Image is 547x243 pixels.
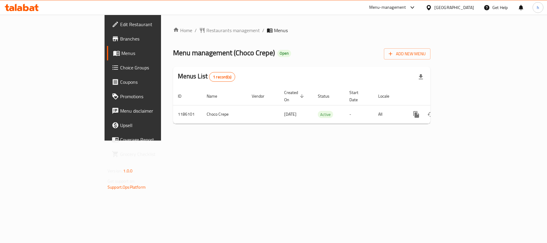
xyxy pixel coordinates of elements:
[120,93,191,100] span: Promotions
[107,132,196,147] a: Coverage Report
[121,50,191,57] span: Menus
[384,48,430,59] button: Add New Menu
[414,70,428,84] div: Export file
[199,27,260,34] a: Restaurants management
[284,110,296,118] span: [DATE]
[378,93,397,100] span: Locale
[173,27,430,34] nav: breadcrumb
[262,27,264,34] li: /
[107,104,196,118] a: Menu disclaimer
[277,50,291,57] div: Open
[108,177,135,185] span: Get support on:
[284,89,306,103] span: Created On
[107,147,196,161] a: Grocery Checklist
[274,27,288,34] span: Menus
[107,60,196,75] a: Choice Groups
[409,107,424,122] button: more
[252,93,272,100] span: Vendor
[120,107,191,114] span: Menu disclaimer
[120,122,191,129] span: Upsell
[120,64,191,71] span: Choice Groups
[107,75,196,89] a: Coupons
[373,105,404,123] td: All
[318,111,333,118] span: Active
[123,167,132,175] span: 1.0.0
[206,27,260,34] span: Restaurants management
[434,4,474,11] div: [GEOGRAPHIC_DATA]
[178,93,189,100] span: ID
[107,118,196,132] a: Upsell
[404,87,472,105] th: Actions
[345,105,373,123] td: -
[202,105,247,123] td: Choco Crepe
[207,93,225,100] span: Name
[173,87,472,124] table: enhanced table
[178,72,235,82] h2: Menus List
[389,50,426,58] span: Add New Menu
[120,150,191,158] span: Grocery Checklist
[349,89,366,103] span: Start Date
[107,32,196,46] a: Branches
[107,46,196,60] a: Menus
[173,46,275,59] span: Menu management ( Choco Crepe )
[120,78,191,86] span: Coupons
[424,107,438,122] button: Change Status
[209,72,235,82] div: Total records count
[107,17,196,32] a: Edit Restaurant
[318,93,337,100] span: Status
[277,51,291,56] span: Open
[209,74,235,80] span: 1 record(s)
[120,35,191,42] span: Branches
[120,21,191,28] span: Edit Restaurant
[108,167,122,175] span: Version:
[369,4,406,11] div: Menu-management
[120,136,191,143] span: Coverage Report
[537,4,539,11] span: h
[107,89,196,104] a: Promotions
[108,183,146,191] a: Support.OpsPlatform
